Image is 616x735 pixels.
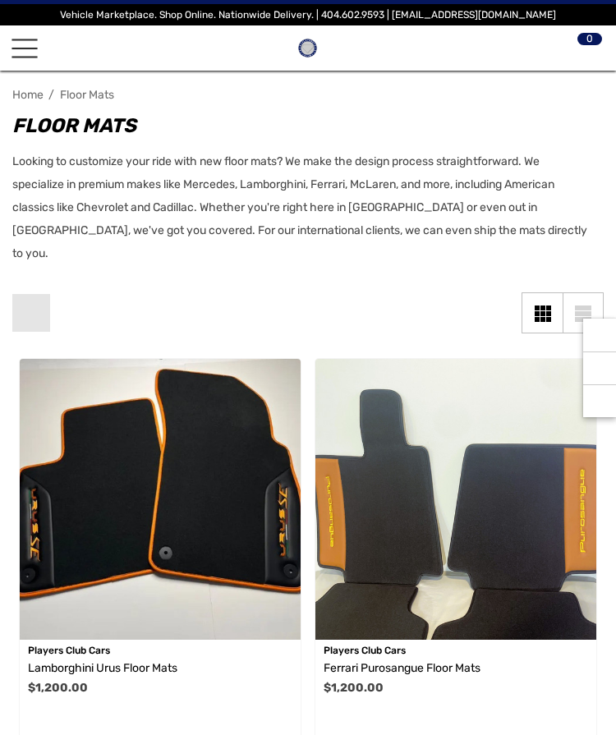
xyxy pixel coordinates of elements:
a: Grid View [522,292,563,333]
a: Floor Mats [60,88,139,102]
span: 0 [577,33,602,45]
a: Toggle menu [11,35,38,62]
nav: Breadcrumb [12,80,604,109]
a: Lamborghini Urus Floor Mats,$1,200.00 [28,659,292,678]
svg: Search [52,36,75,59]
svg: Account [533,36,556,59]
svg: Review Your Cart [571,36,594,59]
a: Ferrari Purosangue Floor Mats,$1,200.00 [324,659,588,678]
a: Lamborghini Urus Floor Mats,$1,200.00 [20,359,301,640]
svg: Social Media [591,360,608,376]
img: Players Club | Cars For Sale [294,34,321,62]
a: Sign in [531,37,556,59]
span: Vehicle Marketplace. Shop Online. Nationwide Delivery. | 404.602.9593 | [EMAIL_ADDRESS][DOMAIN_NAME] [60,9,556,21]
a: Ferrari Purosangue Floor Mats,$1,200.00 [315,359,596,640]
a: Cart with 0 items [568,37,594,59]
svg: Top [583,393,616,409]
p: Players Club Cars [28,640,292,661]
a: Home [12,88,44,102]
a: Search [49,37,75,59]
img: Ferrari Purosangue Floor Mats [315,359,596,640]
span: Floor Mats [60,88,114,102]
span: Lamborghini Urus Floor Mats [28,661,177,675]
a: List View [563,292,604,333]
span: $1,200.00 [28,681,88,695]
svg: Recently Viewed [591,327,608,343]
span: Ferrari Purosangue Floor Mats [324,661,480,675]
h1: Floor Mats [12,111,587,140]
p: Looking to customize your ride with new floor mats? We make the design process straightforward. W... [12,150,587,265]
p: Players Club Cars [324,640,588,661]
span: $1,200.00 [324,681,384,695]
img: Lamborghini Urus Floor Mats For Sale [20,359,301,640]
span: Toggle menu [11,47,38,48]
